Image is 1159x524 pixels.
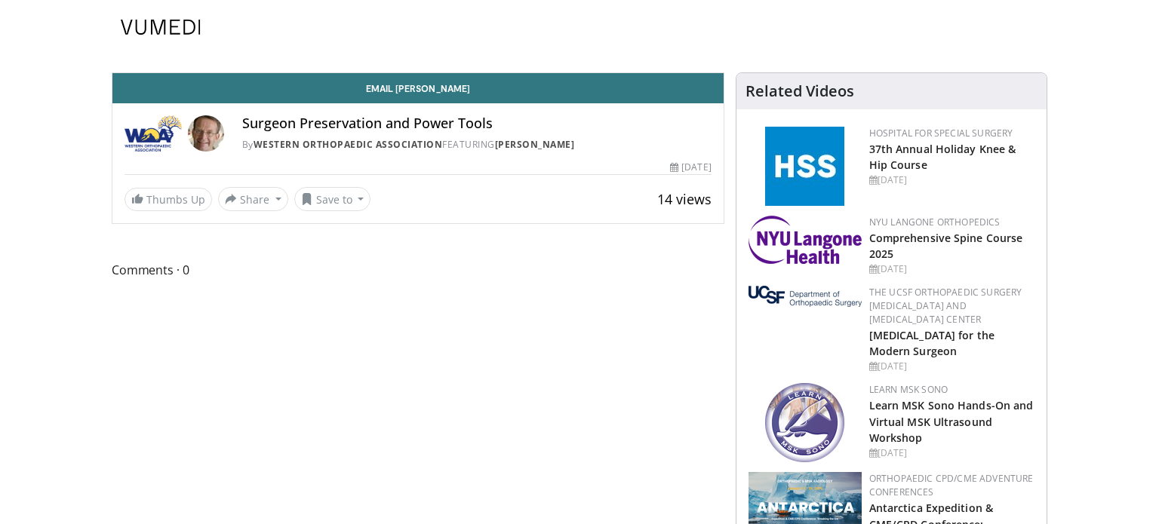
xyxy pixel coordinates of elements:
[869,142,1016,172] a: 37th Annual Holiday Knee & Hip Course
[242,138,712,152] div: By FEATURING
[869,262,1034,276] div: [DATE]
[188,115,224,152] img: Avatar
[869,328,995,358] a: [MEDICAL_DATA] for the Modern Surgeon
[121,20,201,35] img: VuMedi Logo
[495,138,575,151] a: [PERSON_NAME]
[869,216,1001,228] a: NYU Langone Orthopedics
[254,138,443,151] a: Western Orthopaedic Association
[869,231,1023,261] a: Comprehensive Spine Course 2025
[657,190,712,208] span: 14 views
[125,188,212,211] a: Thumbs Up
[112,260,724,280] span: Comments 0
[242,115,712,132] h4: Surgeon Preservation and Power Tools
[765,383,844,462] img: 4ce8947a-107b-4209-aad2-fe49418c94a8.png.150x105_q85_autocrop_double_scale_upscale_version-0.2.png
[294,187,371,211] button: Save to
[218,187,288,211] button: Share
[749,216,862,264] img: 196d80fa-0fd9-4c83-87ed-3e4f30779ad7.png.150x105_q85_autocrop_double_scale_upscale_version-0.2.png
[869,173,1034,187] div: [DATE]
[749,286,862,307] img: a6d6918c-f2a3-44c9-9500-0c9223dfe101.png.150x105_q85_autocrop_double_scale_upscale_version-0.2.png
[869,127,1013,139] a: Hospital for Special Surgery
[765,127,844,206] img: f5c2b4a9-8f32-47da-86a2-cd262eba5885.gif.150x105_q85_autocrop_double_scale_upscale_version-0.2.jpg
[869,446,1034,460] div: [DATE]
[869,398,1034,444] a: Learn MSK Sono Hands-On and Virtual MSK Ultrasound Workshop
[869,472,1034,498] a: Orthopaedic CPD/CME Adventure Conferences
[125,115,182,152] img: Western Orthopaedic Association
[112,73,724,103] a: Email [PERSON_NAME]
[869,383,948,396] a: Learn MSK Sono
[869,286,1022,326] a: The UCSF Orthopaedic Surgery [MEDICAL_DATA] and [MEDICAL_DATA] Center
[670,161,711,174] div: [DATE]
[869,360,1034,373] div: [DATE]
[746,82,854,100] h4: Related Videos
